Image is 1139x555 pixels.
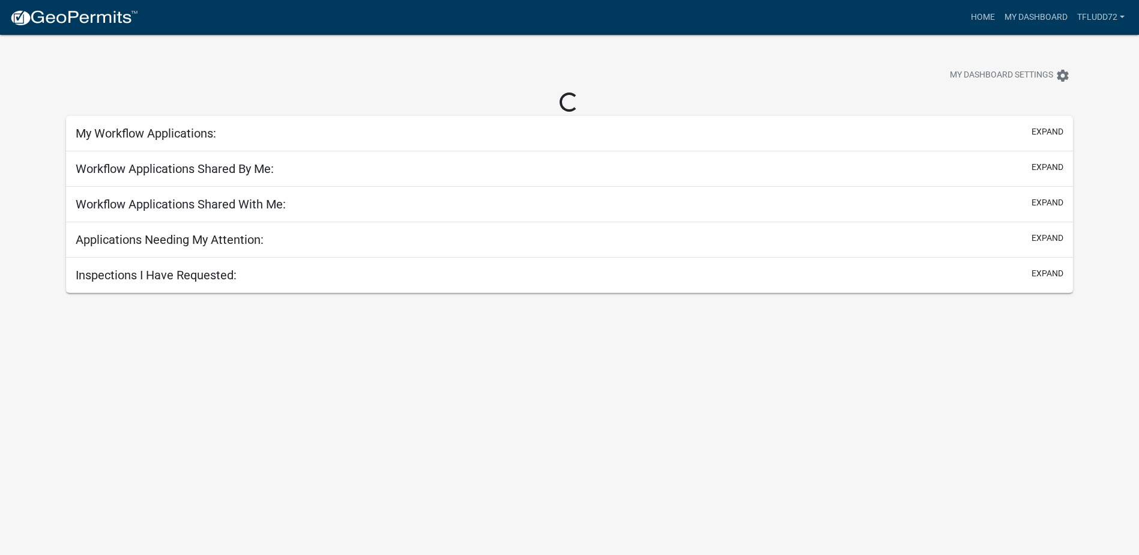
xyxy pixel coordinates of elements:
[940,64,1080,87] button: My Dashboard Settingssettings
[1032,126,1063,138] button: expand
[76,232,264,247] h5: Applications Needing My Attention:
[76,268,237,282] h5: Inspections I Have Requested:
[950,68,1053,83] span: My Dashboard Settings
[76,197,286,211] h5: Workflow Applications Shared With Me:
[1032,161,1063,174] button: expand
[76,126,216,141] h5: My Workflow Applications:
[966,6,1000,29] a: Home
[1000,6,1072,29] a: My Dashboard
[1032,232,1063,244] button: expand
[76,162,274,176] h5: Workflow Applications Shared By Me:
[1056,68,1070,83] i: settings
[1032,267,1063,280] button: expand
[1072,6,1129,29] a: Tfludd72
[1032,196,1063,209] button: expand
